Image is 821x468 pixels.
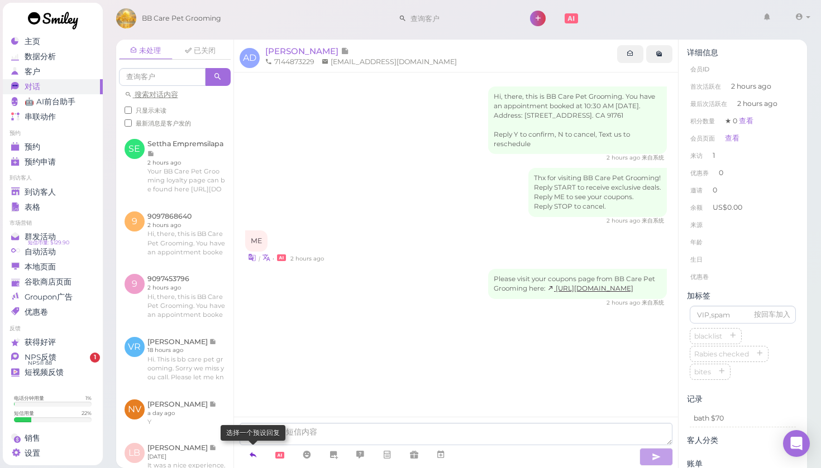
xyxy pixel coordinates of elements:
a: 数据分析 [3,49,103,64]
span: 10/15/2025 10:47am [607,299,642,306]
span: 1 [90,353,100,363]
a: 本地页面 [3,259,103,274]
div: 22 % [82,409,92,417]
div: Please visit your coupons page from BB Care Pet Grooming here: [488,269,667,299]
span: 最新消息是客户发的 [136,119,191,127]
a: 优惠卷 [3,305,103,320]
li: 反馈 [3,325,103,332]
span: 10/15/2025 10:41am [607,217,642,224]
li: 0 [687,181,799,199]
span: 生日 [690,255,703,263]
span: 2 hours ago [731,81,771,91]
input: VIP,spam [690,306,796,324]
a: 获得好评 [3,335,103,350]
p: bath $70 [694,413,792,423]
span: Groupon广告 [25,292,73,302]
a: 未处理 [119,42,173,60]
div: ME [245,230,268,252]
a: 串联动作 [3,109,103,124]
i: | [259,255,260,262]
span: 对话 [25,82,40,91]
span: 优惠卷 [25,307,48,317]
span: 销售 [25,433,40,443]
span: bites [692,368,713,376]
span: 数据分析 [25,52,56,61]
span: Rabies checked [692,350,751,358]
span: 来自系统 [642,217,664,224]
span: 来访 [690,152,703,160]
span: 会员页面 [690,134,715,142]
a: 谷歌商店页面 [3,274,103,290]
span: 本地页面 [25,262,56,272]
span: AD [240,48,260,68]
span: 积分数量 [690,117,715,125]
span: NPS反馈 [25,353,56,362]
a: 群发活动 短信币量: $129.90 [3,229,103,244]
a: [URL][DOMAIN_NAME] [547,284,633,292]
span: [PERSON_NAME] [265,46,341,56]
input: 查询客户 [407,9,515,27]
span: 到访客人 [25,187,56,197]
span: US$0.00 [713,203,742,211]
a: 短视频反馈 [3,365,103,380]
li: 7144873229 [262,57,317,67]
span: 获得好评 [25,337,56,347]
li: [EMAIL_ADDRESS][DOMAIN_NAME] [319,57,460,67]
span: NPS® 88 [28,359,52,368]
span: 群发活动 [25,232,56,242]
a: 已关闭 [174,42,227,59]
li: 0 [687,164,799,182]
a: 客户 [3,64,103,79]
span: 🤖 AI前台助手 [25,97,75,107]
input: 查询客户 [119,68,206,86]
span: 自动活动 [25,247,56,257]
a: 查看 [725,134,739,142]
span: 10/15/2025 10:15am [607,154,642,161]
a: 到访客人 [3,185,103,200]
span: 预约 [25,142,40,152]
span: 设置 [25,448,40,458]
span: 10/15/2025 10:47am [290,255,324,262]
a: 预约 [3,139,103,155]
li: 1 [687,147,799,165]
span: 优惠卷 [690,273,709,281]
a: 预约申请 [3,155,103,170]
div: Open Intercom Messenger [783,430,810,457]
a: 🤖 AI前台助手 [3,94,103,109]
span: 短信币量: $129.90 [28,238,69,247]
a: 表格 [3,200,103,215]
span: 邀请 [690,186,703,194]
div: 电话分钟用量 [14,394,44,402]
div: 1 % [85,394,92,402]
span: 谷歌商店页面 [25,277,71,287]
span: blacklist [692,332,724,340]
span: 最后次活跃在 [690,100,727,108]
span: 短视频反馈 [25,368,64,377]
span: 客户 [25,67,40,76]
div: 客人分类 [687,436,799,445]
a: 销售 [3,431,103,446]
span: 首次活跃在 [690,83,721,90]
span: 2 hours ago [737,99,777,109]
a: 搜索对话内容 [125,90,178,99]
input: 只显示未读 [125,107,132,114]
span: 只显示未读 [136,107,166,114]
li: 预约 [3,129,103,137]
a: 查看 [739,117,753,125]
a: 自动活动 [3,244,103,259]
span: 记录 [341,46,349,56]
span: 预约申请 [25,157,56,167]
span: 主页 [25,37,40,46]
span: 优惠券 [690,169,709,177]
div: Thx for visiting BB Care Pet Grooming! Reply START to receive exclusive deals. Reply ME to see yo... [528,168,667,217]
div: 记录 [687,394,799,404]
a: Groupon广告 [3,290,103,305]
a: NPS反馈 NPS® 88 1 [3,350,103,365]
span: 来源 [690,221,703,229]
div: 短信用量 [14,409,34,417]
a: 设置 [3,446,103,461]
span: 来自系统 [642,299,664,306]
input: 最新消息是客户发的 [125,119,132,127]
span: 来自系统 [642,154,664,161]
div: 加标签 [687,291,799,301]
